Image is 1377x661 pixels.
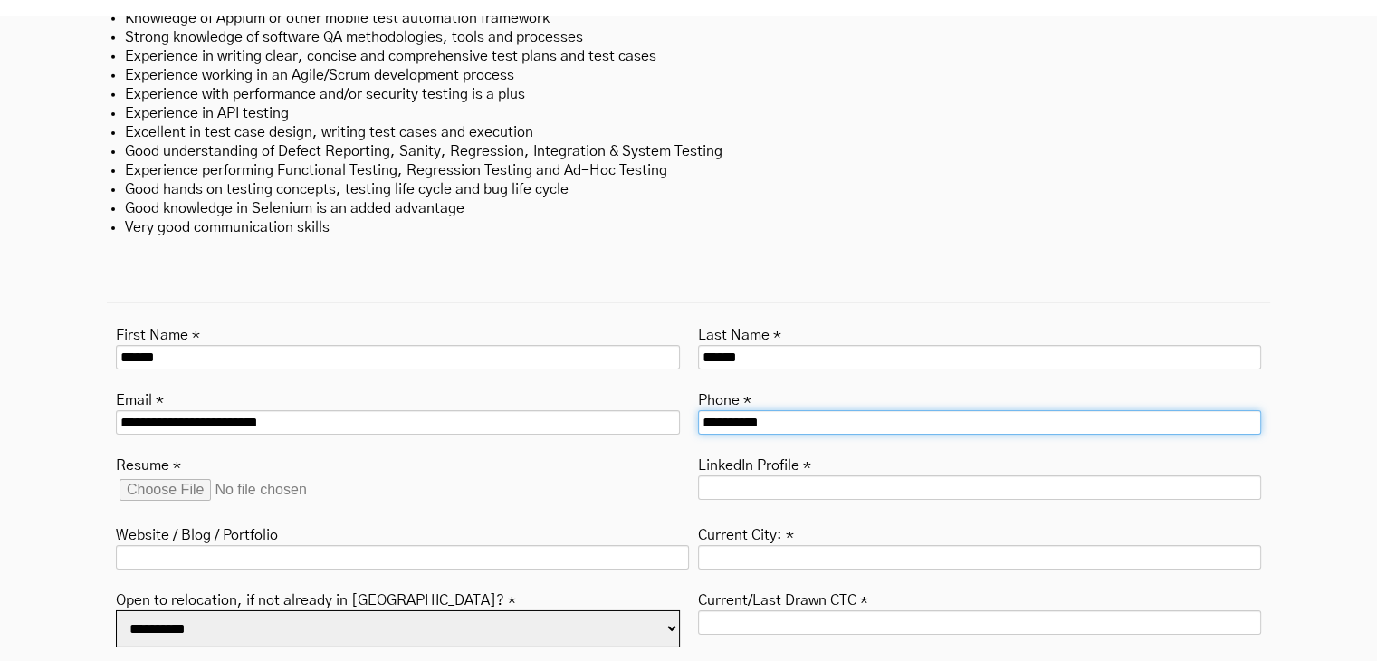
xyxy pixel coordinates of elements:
[125,199,1252,218] li: Good knowledge in Selenium is an added advantage
[125,180,1252,199] li: Good hands on testing concepts, testing life cycle and bug life cycle
[116,522,278,545] label: Website / Blog / Portfolio
[116,587,516,610] label: Open to relocation, if not already in [GEOGRAPHIC_DATA]? *
[698,522,794,545] label: Current City: *
[698,321,781,345] label: Last Name *
[125,28,1252,47] li: Strong knowledge of software QA methodologies, tools and processes
[125,66,1252,85] li: Experience working in an Agile/Scrum development process
[125,142,1252,161] li: Good understanding of Defect Reporting, Sanity, Regression, Integration & System Testing
[698,387,751,410] label: Phone *
[125,123,1252,142] li: Excellent in test case design, writing test cases and execution
[125,85,1252,104] li: Experience with performance and/or security testing is a plus
[125,218,1252,237] li: Very good communication skills
[125,47,1252,66] li: Experience in writing clear, concise and comprehensive test plans and test cases
[698,452,811,475] label: LinkedIn Profile *
[125,9,1252,28] li: Knowledge of Appium or other mobile test automation framework
[116,452,181,475] label: Resume *
[698,587,868,610] label: Current/Last Drawn CTC *
[116,387,164,410] label: Email *
[116,321,200,345] label: First Name *
[125,104,1252,123] li: Experience in API testing
[125,161,1252,180] li: Experience performing Functional Testing, Regression Testing and Ad-Hoc Testing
